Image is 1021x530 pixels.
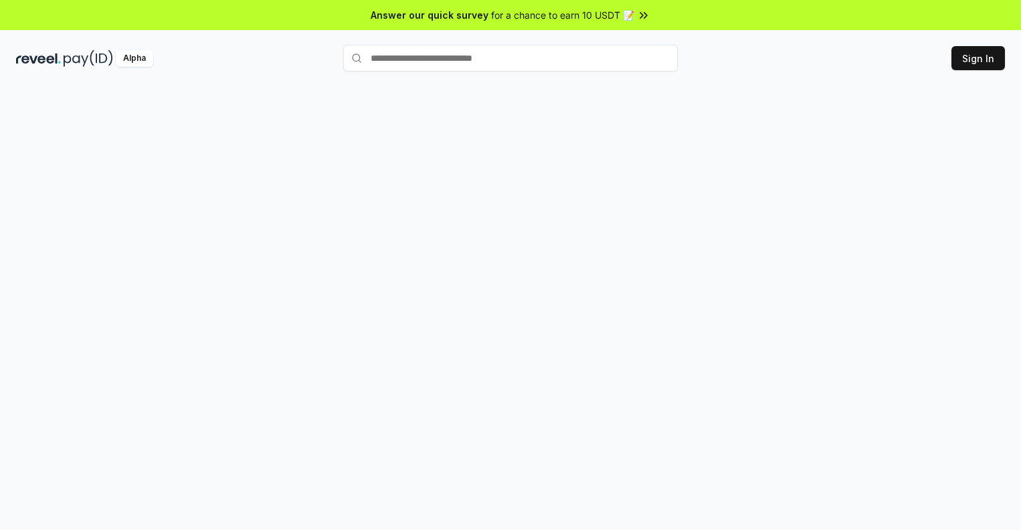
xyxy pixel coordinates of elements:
[116,50,153,67] div: Alpha
[64,50,113,67] img: pay_id
[16,50,61,67] img: reveel_dark
[951,46,1005,70] button: Sign In
[371,8,488,22] span: Answer our quick survey
[491,8,634,22] span: for a chance to earn 10 USDT 📝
